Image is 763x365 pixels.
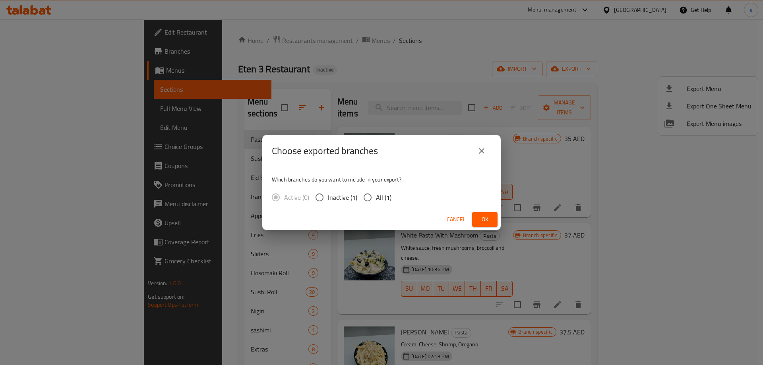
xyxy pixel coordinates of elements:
[447,214,466,224] span: Cancel
[272,145,378,157] h2: Choose exported branches
[472,212,498,227] button: Ok
[478,214,491,224] span: Ok
[376,193,391,202] span: All (1)
[443,212,469,227] button: Cancel
[472,141,491,160] button: close
[272,176,491,183] p: Which branches do you want to include in your export?
[284,193,309,202] span: Active (0)
[328,193,357,202] span: Inactive (1)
